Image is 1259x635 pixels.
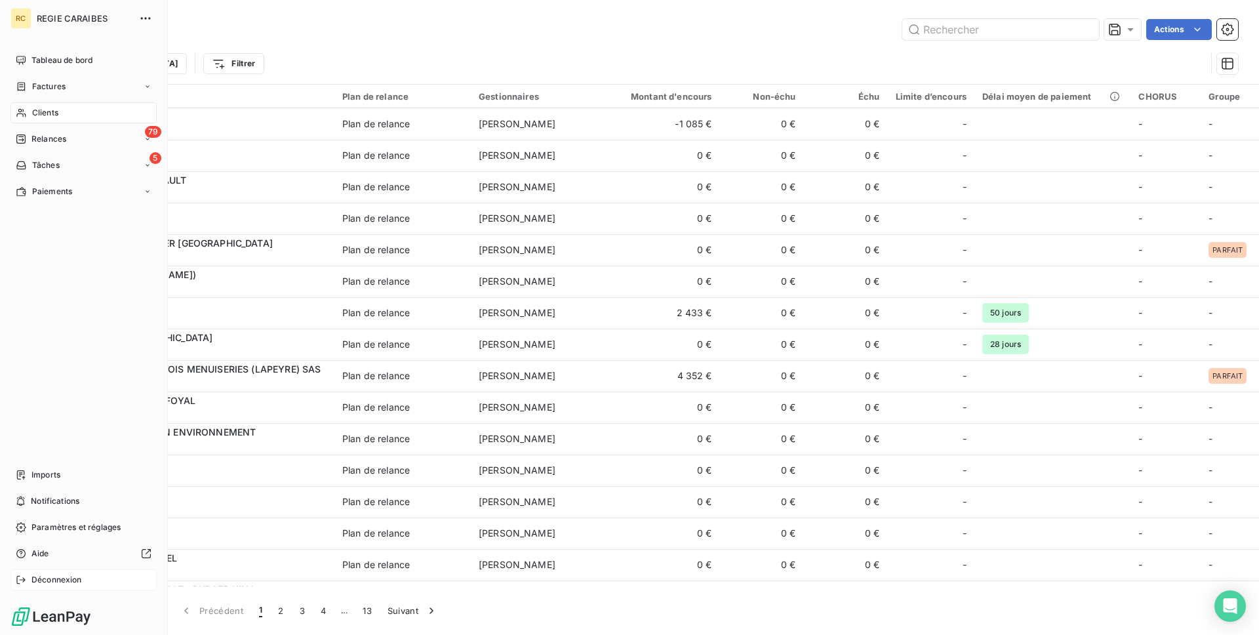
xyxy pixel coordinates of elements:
[607,549,720,581] td: 0 €
[1138,338,1142,350] span: -
[1209,181,1212,192] span: -
[90,313,327,326] span: CL10486
[479,307,555,318] span: [PERSON_NAME]
[31,522,121,533] span: Paramètres et réglages
[1138,181,1142,192] span: -
[90,376,327,389] span: CL10274
[804,171,888,203] td: 0 €
[1138,307,1142,318] span: -
[90,439,327,452] span: CL10951
[720,234,804,266] td: 0 €
[342,180,410,194] div: Plan de relance
[90,237,273,249] span: A 2G LAND ROVER [GEOGRAPHIC_DATA]
[479,401,555,413] span: [PERSON_NAME]
[728,91,796,102] div: Non-échu
[90,533,327,546] span: CL10275
[10,543,157,564] a: Aide
[720,360,804,392] td: 0 €
[720,329,804,360] td: 0 €
[90,155,327,169] span: CL12740
[342,558,410,571] div: Plan de relance
[32,159,60,171] span: Tâches
[607,297,720,329] td: 2 433 €
[963,495,967,508] span: -
[963,369,967,382] span: -
[804,360,888,392] td: 0 €
[1138,370,1142,381] span: -
[342,91,463,102] div: Plan de relance
[607,171,720,203] td: 0 €
[804,234,888,266] td: 0 €
[313,597,334,625] button: 4
[720,266,804,297] td: 0 €
[342,432,410,445] div: Plan de relance
[259,604,262,617] span: 1
[90,344,327,358] span: CL13470
[479,244,555,255] span: [PERSON_NAME]
[90,218,327,232] span: CL10999
[720,297,804,329] td: 0 €
[1138,496,1142,507] span: -
[1209,213,1212,224] span: -
[203,53,264,74] button: Filtrer
[1209,276,1212,287] span: -
[607,140,720,171] td: 0 €
[342,401,410,414] div: Plan de relance
[963,243,967,256] span: -
[804,297,888,329] td: 0 €
[720,518,804,549] td: 0 €
[292,597,313,625] button: 3
[720,392,804,423] td: 0 €
[32,81,66,92] span: Factures
[607,455,720,486] td: 0 €
[1138,276,1142,287] span: -
[1146,19,1212,40] button: Actions
[90,426,256,438] span: ACISE INSERTION ENVIRONNEMENT
[32,186,72,197] span: Paiements
[804,329,888,360] td: 0 €
[150,152,161,164] span: 5
[963,275,967,288] span: -
[31,133,66,145] span: Relances
[1209,433,1212,444] span: -
[804,518,888,549] td: 0 €
[720,108,804,140] td: 0 €
[31,548,49,560] span: Aide
[479,150,555,161] span: [PERSON_NAME]
[607,360,720,392] td: 4 352 €
[963,149,967,162] span: -
[1138,244,1142,255] span: -
[720,171,804,203] td: 0 €
[1138,433,1142,444] span: -
[479,496,555,507] span: [PERSON_NAME]
[1209,307,1212,318] span: -
[804,392,888,423] td: 0 €
[720,203,804,234] td: 0 €
[607,392,720,423] td: 0 €
[342,212,410,225] div: Plan de relance
[607,266,720,297] td: 0 €
[32,107,58,119] span: Clients
[90,124,327,137] span: CL12924
[342,527,410,540] div: Plan de relance
[1138,150,1142,161] span: -
[1138,401,1142,413] span: -
[1212,372,1243,380] span: PARFAIT
[479,91,599,102] div: Gestionnaires
[342,369,410,382] div: Plan de relance
[720,423,804,455] td: 0 €
[342,243,410,256] div: Plan de relance
[804,549,888,581] td: 0 €
[1209,150,1212,161] span: -
[615,91,712,102] div: Montant d'encours
[963,464,967,477] span: -
[342,149,410,162] div: Plan de relance
[479,370,555,381] span: [PERSON_NAME]
[607,329,720,360] td: 0 €
[720,486,804,518] td: 0 €
[90,363,321,375] span: ABM ANTILLES BOIS MENUISERIES (LAPEYRE) SAS
[342,306,410,319] div: Plan de relance
[607,203,720,234] td: 0 €
[342,338,410,351] div: Plan de relance
[479,181,555,192] span: [PERSON_NAME]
